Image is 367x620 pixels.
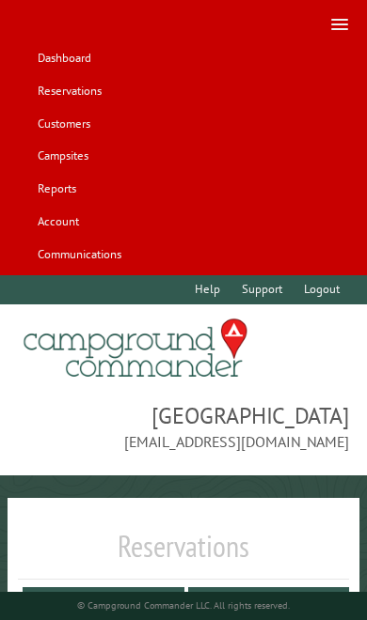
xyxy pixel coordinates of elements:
[28,175,85,204] a: Reports
[77,599,290,612] small: © Campground Commander LLC. All rights reserved.
[28,240,130,269] a: Communications
[18,312,253,385] img: Campground Commander
[28,142,97,171] a: Campsites
[185,275,229,304] a: Help
[28,44,100,73] a: Dashboard
[232,275,291,304] a: Support
[28,207,88,236] a: Account
[28,109,99,138] a: Customers
[295,275,348,304] a: Logout
[18,528,348,580] h1: Reservations
[18,400,348,453] span: [GEOGRAPHIC_DATA] [EMAIL_ADDRESS][DOMAIN_NAME]
[28,77,110,106] a: Reservations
